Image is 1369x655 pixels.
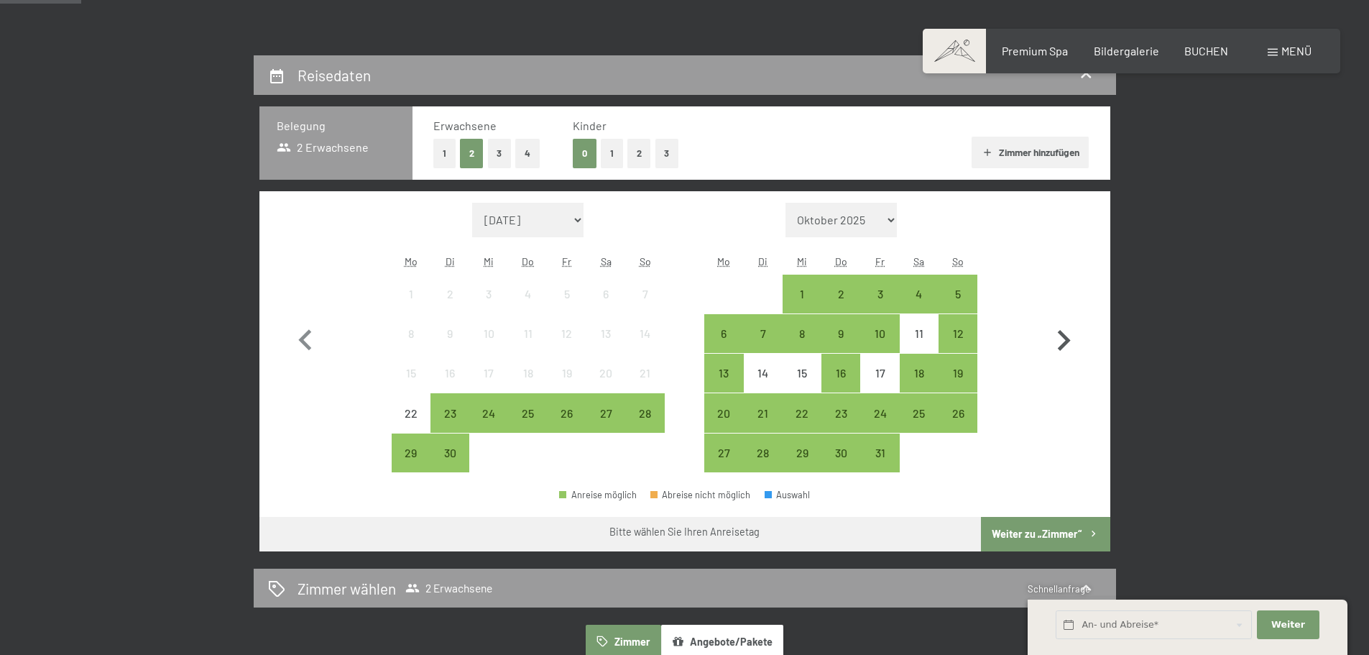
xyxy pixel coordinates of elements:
[900,275,939,313] div: Anreise möglich
[860,275,899,313] div: Anreise möglich
[784,367,820,403] div: 15
[625,354,664,393] div: Anreise nicht möglich
[650,490,751,500] div: Abreise nicht möglich
[549,288,585,324] div: 5
[875,255,885,267] abbr: Freitag
[430,314,469,353] div: Tue Sep 09 2025
[469,393,508,432] div: Anreise möglich
[298,578,396,599] h2: Zimmer wählen
[704,393,743,432] div: Mon Oct 20 2025
[625,314,664,353] div: Sun Sep 14 2025
[625,393,664,432] div: Sun Sep 28 2025
[393,288,429,324] div: 1
[392,275,430,313] div: Anreise nicht möglich
[821,314,860,353] div: Anreise möglich
[509,393,548,432] div: Thu Sep 25 2025
[573,139,596,168] button: 0
[277,118,395,134] h3: Belegung
[823,447,859,483] div: 30
[469,314,508,353] div: Wed Sep 10 2025
[821,393,860,432] div: Thu Oct 23 2025
[549,408,585,444] div: 26
[860,314,899,353] div: Fri Oct 10 2025
[704,354,743,393] div: Mon Oct 13 2025
[430,314,469,353] div: Anreise nicht möglich
[559,490,637,500] div: Anreise möglich
[405,581,492,595] span: 2 Erwachsene
[784,288,820,324] div: 1
[601,255,612,267] abbr: Samstag
[860,314,899,353] div: Anreise möglich
[900,354,939,393] div: Anreise möglich
[900,314,939,353] div: Sat Oct 11 2025
[821,393,860,432] div: Anreise möglich
[393,408,429,444] div: 22
[706,408,742,444] div: 20
[1281,44,1312,58] span: Menü
[862,367,898,403] div: 17
[392,393,430,432] div: Anreise nicht möglich
[548,354,586,393] div: Fri Sep 19 2025
[744,393,783,432] div: Anreise möglich
[860,434,899,472] div: Anreise möglich
[586,393,625,432] div: Sat Sep 27 2025
[393,367,429,403] div: 15
[821,434,860,472] div: Thu Oct 30 2025
[704,434,743,472] div: Mon Oct 27 2025
[862,328,898,364] div: 10
[625,275,664,313] div: Sun Sep 07 2025
[509,314,548,353] div: Anreise nicht möglich
[471,288,507,324] div: 3
[588,328,624,364] div: 13
[900,393,939,432] div: Anreise möglich
[704,354,743,393] div: Anreise möglich
[939,393,977,432] div: Anreise möglich
[586,354,625,393] div: Sat Sep 20 2025
[627,367,663,403] div: 21
[783,275,821,313] div: Wed Oct 01 2025
[706,447,742,483] div: 27
[1002,44,1068,58] a: Premium Spa
[548,275,586,313] div: Fri Sep 05 2025
[509,354,548,393] div: Thu Sep 18 2025
[522,255,534,267] abbr: Donnerstag
[277,139,369,155] span: 2 Erwachsene
[744,314,783,353] div: Anreise möglich
[797,255,807,267] abbr: Mittwoch
[821,314,860,353] div: Thu Oct 09 2025
[586,314,625,353] div: Anreise nicht möglich
[509,314,548,353] div: Thu Sep 11 2025
[393,328,429,364] div: 8
[981,517,1110,551] button: Weiter zu „Zimmer“
[860,275,899,313] div: Fri Oct 03 2025
[393,447,429,483] div: 29
[704,314,743,353] div: Mon Oct 06 2025
[392,314,430,353] div: Mon Sep 08 2025
[901,408,937,444] div: 25
[860,434,899,472] div: Fri Oct 31 2025
[392,314,430,353] div: Anreise nicht möglich
[509,354,548,393] div: Anreise nicht möglich
[548,393,586,432] div: Fri Sep 26 2025
[609,525,760,539] div: Bitte wählen Sie Ihren Anreisetag
[488,139,512,168] button: 3
[745,367,781,403] div: 14
[562,255,571,267] abbr: Freitag
[783,354,821,393] div: Wed Oct 15 2025
[783,393,821,432] div: Anreise möglich
[469,354,508,393] div: Anreise nicht möglich
[586,275,625,313] div: Anreise nicht möglich
[744,434,783,472] div: Tue Oct 28 2025
[471,367,507,403] div: 17
[939,393,977,432] div: Sun Oct 26 2025
[783,314,821,353] div: Wed Oct 08 2025
[392,434,430,472] div: Mon Sep 29 2025
[823,328,859,364] div: 9
[573,119,607,132] span: Kinder
[765,490,811,500] div: Auswahl
[901,328,937,364] div: 11
[586,393,625,432] div: Anreise möglich
[784,447,820,483] div: 29
[515,139,540,168] button: 4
